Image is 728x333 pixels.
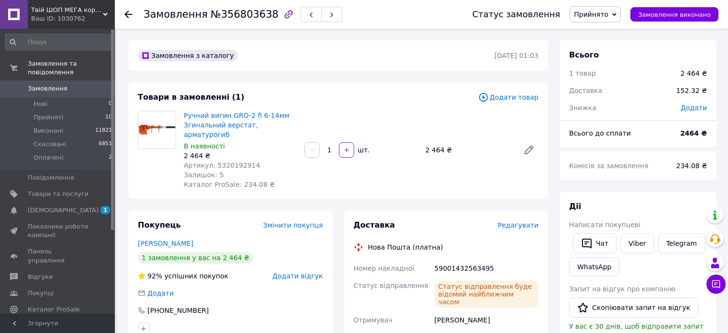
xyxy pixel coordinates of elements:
span: Нові [34,100,47,108]
span: Замовлення та повідомлення [28,59,115,77]
div: успішних покупок [138,271,228,281]
span: 1 товар [569,69,596,77]
span: Товари та послуги [28,190,89,198]
span: Каталог ProSale [28,305,79,314]
span: Твій ШОП МЕГА корисних речей "Механік" [31,6,103,14]
div: Повернутися назад [124,10,132,19]
span: Номер накладної [354,264,414,272]
span: 0 [109,100,112,108]
span: Написати покупцеві [569,221,640,229]
button: Скопіювати запит на відгук [569,298,698,318]
div: [PHONE_NUMBER] [146,306,210,315]
span: Покупець [138,220,181,230]
div: шт. [355,145,370,155]
span: Замовлення виконано [638,11,711,18]
a: [PERSON_NAME] [138,240,193,247]
div: 2 464 ₴ [681,69,707,78]
span: Змінити покупця [263,221,323,229]
a: WhatsApp [569,257,619,276]
span: Додати [147,289,174,297]
span: Додати товар [478,92,538,103]
span: Знижка [569,104,596,112]
b: 2464 ₴ [680,129,707,137]
span: Всього [569,50,599,59]
div: Ваш ID: 1030762 [31,14,115,23]
span: Прийнято [574,11,608,18]
span: Редагувати [498,221,538,229]
div: Статус замовлення [472,10,560,19]
span: Доставка [569,87,602,94]
span: Замовлення [144,9,208,20]
span: №356803638 [211,9,279,20]
a: Ручний вигин GRO-2 fi 6-14мм Згинальний верстат, арматурогиб [184,112,290,138]
span: Скасовані [34,140,66,149]
div: 152.32 ₴ [671,80,713,101]
div: Статус відправлення буде відомий найближчим часом [435,281,538,308]
span: Додати відгук [272,272,323,280]
span: Виконані [34,126,63,135]
span: 11821 [95,126,112,135]
span: Замовлення [28,84,67,93]
span: Показники роботи компанії [28,222,89,240]
span: [DEMOGRAPHIC_DATA] [28,206,99,215]
input: Пошук [5,34,113,51]
span: В наявності [184,142,225,150]
span: Залишок: 5 [184,171,224,179]
span: 92% [147,272,162,280]
div: 1 замовлення у вас на 2 464 ₴ [138,252,253,264]
img: Ручний вигин GRO-2 fi 6-14мм Згинальний верстат, арматурогиб [138,124,176,136]
button: Чат [573,233,616,253]
span: Каталог ProSale: 234.08 ₴ [184,181,275,188]
a: Редагувати [519,140,538,160]
span: 2 [109,153,112,162]
button: Замовлення виконано [630,7,718,22]
span: Дії [569,202,581,211]
div: 2 464 ₴ [184,151,297,161]
time: [DATE] 01:03 [494,52,538,59]
a: Telegram [658,233,705,253]
span: Оплачені [34,153,64,162]
span: 234.08 ₴ [676,162,707,170]
span: Покупці [28,289,54,298]
span: Статус відправлення [354,282,428,289]
div: 59001432563495 [433,260,540,277]
span: Панель управління [28,247,89,264]
a: Viber [620,233,654,253]
span: Додати [681,104,707,112]
span: Прийняті [34,113,63,122]
span: Доставка [354,220,395,230]
span: Комісія за замовлення [569,162,649,170]
span: Отримувач [354,316,392,324]
div: 2 464 ₴ [422,143,515,157]
span: Всього до сплати [569,129,631,137]
button: Чат з покупцем [706,275,726,294]
span: Запит на відгук про компанію [569,285,675,293]
span: Товари в замовленні (1) [138,92,245,102]
span: 10 [105,113,112,122]
div: [PERSON_NAME] [433,311,540,329]
span: 1 [101,206,110,214]
span: Повідомлення [28,173,74,182]
div: Нова Пошта (платна) [366,242,446,252]
span: Артикул: 5320192914 [184,161,260,169]
div: Замовлення з каталогу [138,50,238,61]
span: Відгуки [28,273,53,281]
span: 6851 [99,140,112,149]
